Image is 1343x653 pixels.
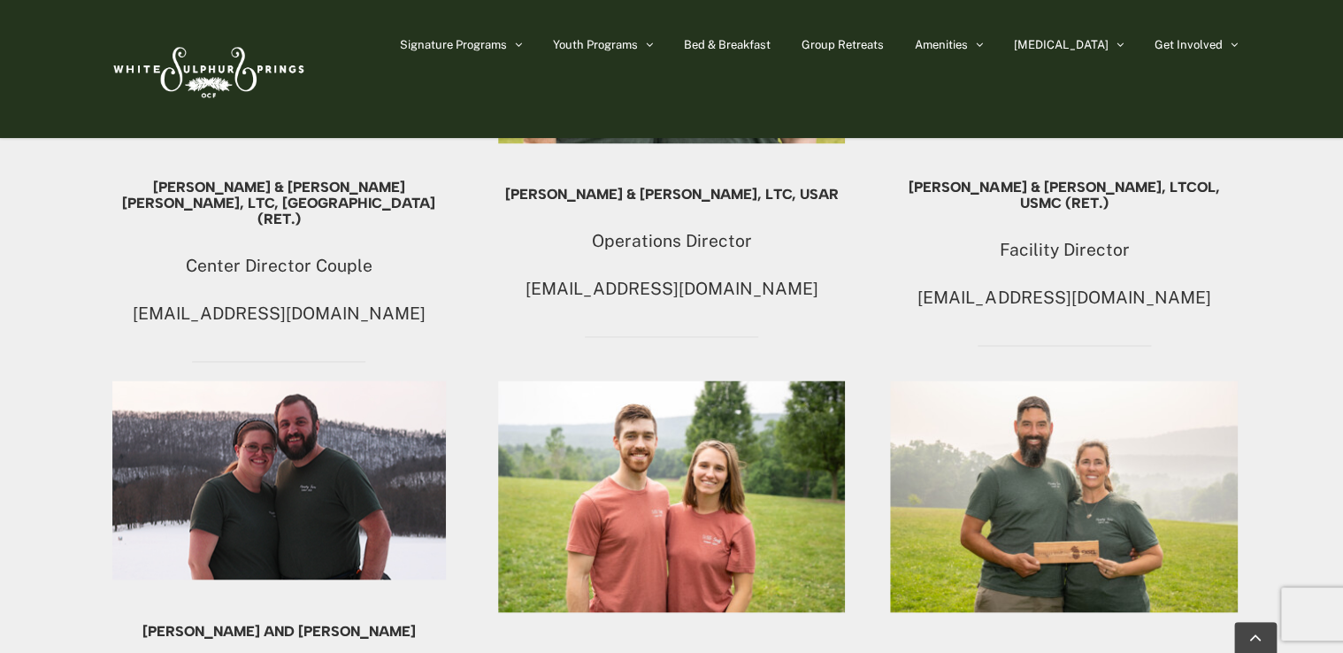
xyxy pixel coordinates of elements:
[498,227,846,257] p: Operations Director
[105,251,453,281] p: Center Director Couple
[498,380,846,612] img: DSC02100-Edit
[105,299,453,329] p: [EMAIL_ADDRESS][DOMAIN_NAME]
[802,39,884,50] span: Group Retreats
[915,39,968,50] span: Amenities
[498,187,846,203] h5: [PERSON_NAME] & [PERSON_NAME], LTC, USAR
[498,274,846,304] p: [EMAIL_ADDRESS][DOMAIN_NAME]
[1014,39,1109,50] span: [MEDICAL_DATA]
[553,39,638,50] span: Youth Programs
[890,180,1238,211] h5: [PERSON_NAME] & [PERSON_NAME], LtCol, USMC (Ret.)
[1155,39,1223,50] span: Get Involved
[105,180,453,227] h5: [PERSON_NAME] & [PERSON_NAME] [PERSON_NAME], LTC, [GEOGRAPHIC_DATA] (Ret.)
[400,39,507,50] span: Signature Programs
[890,235,1238,265] p: Facility Director
[890,380,1238,612] img: 230629_3906
[684,39,771,50] span: Bed & Breakfast
[105,27,309,111] img: White Sulphur Springs Logo
[112,380,446,580] img: Halls
[890,283,1238,313] p: [EMAIL_ADDRESS][DOMAIN_NAME]
[105,623,453,639] h5: [PERSON_NAME] and [PERSON_NAME]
